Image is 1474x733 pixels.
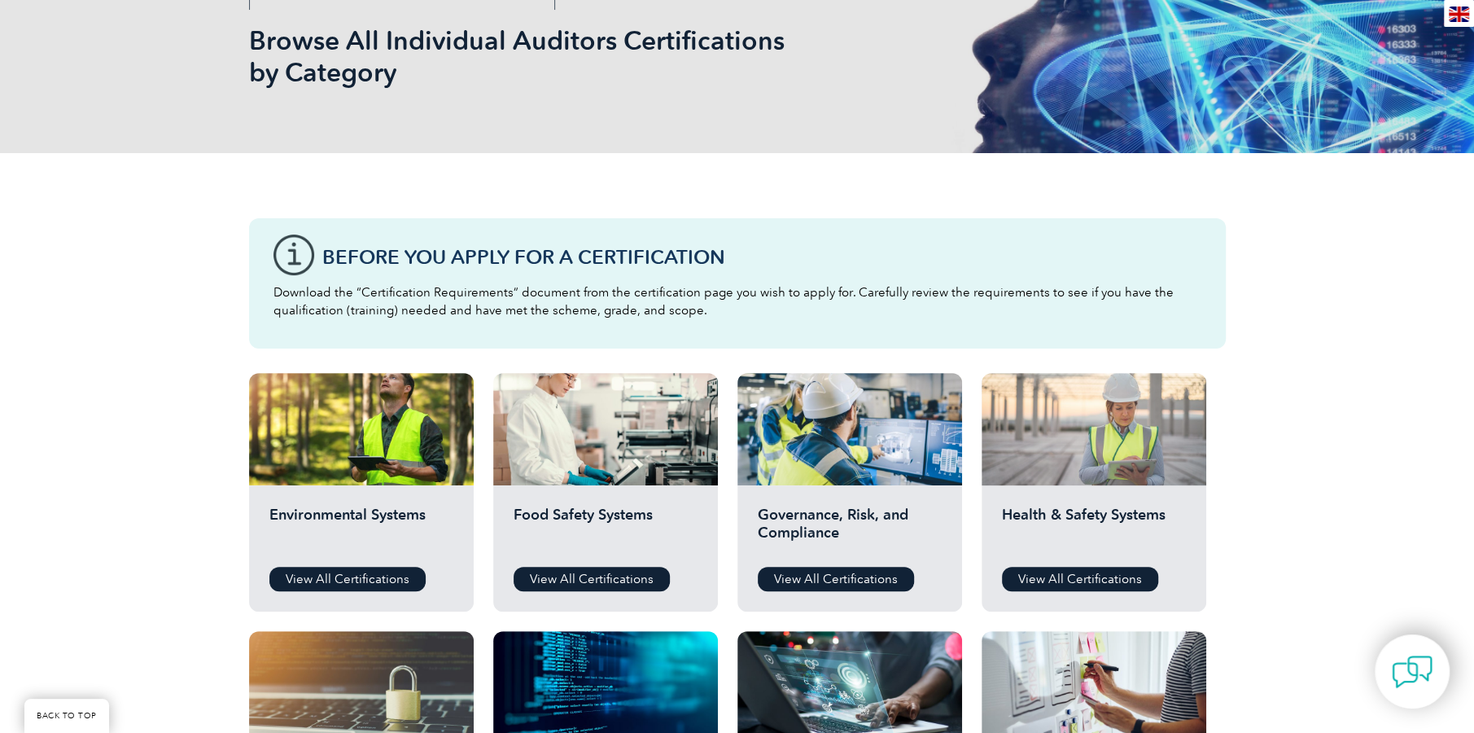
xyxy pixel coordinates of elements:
[1002,506,1186,555] h2: Health & Safety Systems
[269,567,426,591] a: View All Certifications
[273,283,1201,319] p: Download the “Certification Requirements” document from the certification page you wish to apply ...
[758,506,942,555] h2: Governance, Risk, and Compliance
[1392,652,1432,692] img: contact-chat.png
[322,247,1201,267] h3: Before You Apply For a Certification
[514,567,670,591] a: View All Certifications
[1002,567,1158,591] a: View All Certifications
[249,24,874,88] h1: Browse All Individual Auditors Certifications by Category
[24,699,109,733] a: BACK TO TOP
[269,506,453,555] h2: Environmental Systems
[1449,7,1469,22] img: en
[514,506,698,555] h2: Food Safety Systems
[758,567,914,591] a: View All Certifications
